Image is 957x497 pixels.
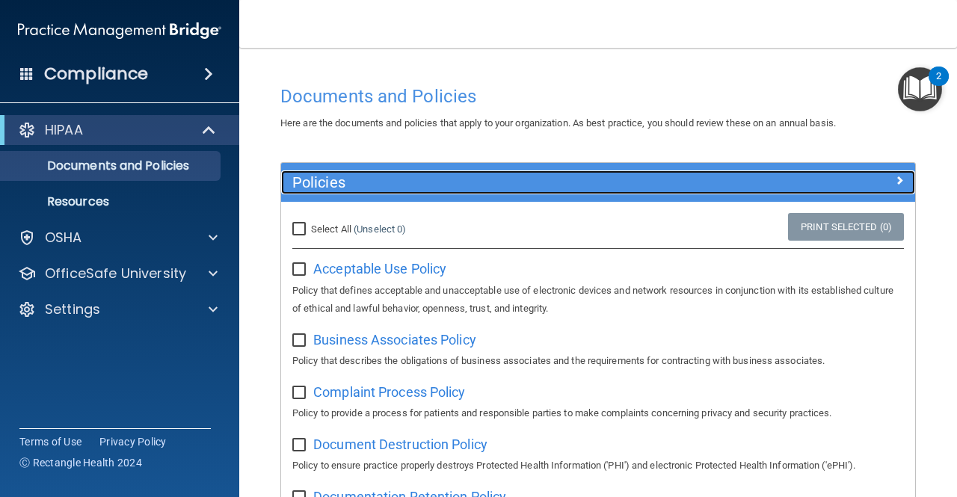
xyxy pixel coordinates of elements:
[354,223,406,235] a: (Unselect 0)
[292,170,904,194] a: Policies
[292,174,745,191] h5: Policies
[10,158,214,173] p: Documents and Policies
[19,434,81,449] a: Terms of Use
[18,229,218,247] a: OSHA
[292,457,904,475] p: Policy to ensure practice properly destroys Protected Health Information ('PHI') and electronic P...
[44,64,148,84] h4: Compliance
[311,223,351,235] span: Select All
[292,352,904,370] p: Policy that describes the obligations of business associates and the requirements for contracting...
[45,265,186,283] p: OfficeSafe University
[898,67,942,111] button: Open Resource Center, 2 new notifications
[313,261,446,277] span: Acceptable Use Policy
[18,16,221,46] img: PMB logo
[45,300,100,318] p: Settings
[10,194,214,209] p: Resources
[292,223,310,235] input: Select All (Unselect 0)
[936,76,941,96] div: 2
[280,117,836,129] span: Here are the documents and policies that apply to your organization. As best practice, you should...
[292,282,904,318] p: Policy that defines acceptable and unacceptable use of electronic devices and network resources i...
[99,434,167,449] a: Privacy Policy
[19,455,142,470] span: Ⓒ Rectangle Health 2024
[18,265,218,283] a: OfficeSafe University
[788,213,904,241] a: Print Selected (0)
[18,121,217,139] a: HIPAA
[280,87,916,106] h4: Documents and Policies
[45,121,83,139] p: HIPAA
[313,436,487,452] span: Document Destruction Policy
[313,332,476,348] span: Business Associates Policy
[18,300,218,318] a: Settings
[292,404,904,422] p: Policy to provide a process for patients and responsible parties to make complaints concerning pr...
[313,384,465,400] span: Complaint Process Policy
[45,229,82,247] p: OSHA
